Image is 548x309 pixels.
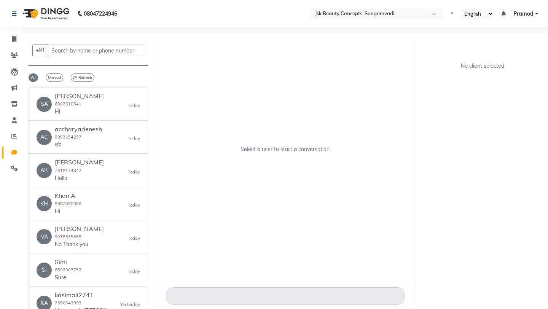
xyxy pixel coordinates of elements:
small: 8692903752 [55,267,81,272]
div: SA [37,97,52,112]
h6: [PERSON_NAME] [55,225,104,233]
small: 9038535355 [55,234,81,239]
h6: Simi [55,258,81,266]
div: KH [37,196,52,211]
div: No client selected [441,62,524,70]
div: SI [37,263,52,278]
span: Unread [46,73,63,82]
span: Refresh [71,73,94,82]
p: Hello [55,174,104,182]
div: VA [37,229,52,244]
div: AC [37,130,52,145]
input: Search by name or phone number [48,45,144,56]
small: Today [128,202,140,209]
h6: accharyadenesh [55,126,102,133]
small: 7618134842 [55,168,81,173]
p: Sure [55,274,81,282]
h6: Khan A [55,192,81,199]
div: AR [37,163,52,178]
small: Today [128,268,140,275]
p: Hi [55,108,104,116]
p: Hi [55,207,81,215]
p: No Thank you [55,241,104,248]
span: All [29,73,38,82]
small: Yesterday [120,301,140,308]
p: Select a user to start a conversation. [241,145,331,153]
h6: [PERSON_NAME] [55,92,104,100]
h6: [PERSON_NAME] [55,159,104,166]
small: 6002610641 [55,101,81,107]
b: 08047224946 [84,3,117,24]
span: Pramod [513,10,534,18]
small: Today [128,169,140,175]
small: Today [128,135,140,142]
small: 9093154297 [55,134,81,140]
p: হাই [55,141,102,149]
h6: kasimali2741 [55,291,112,299]
button: +91 [32,45,48,56]
img: logo [19,3,72,24]
small: Today [128,102,140,109]
small: Today [128,235,140,242]
small: 8882080086 [55,201,81,206]
small: 7356643993 [55,300,81,306]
